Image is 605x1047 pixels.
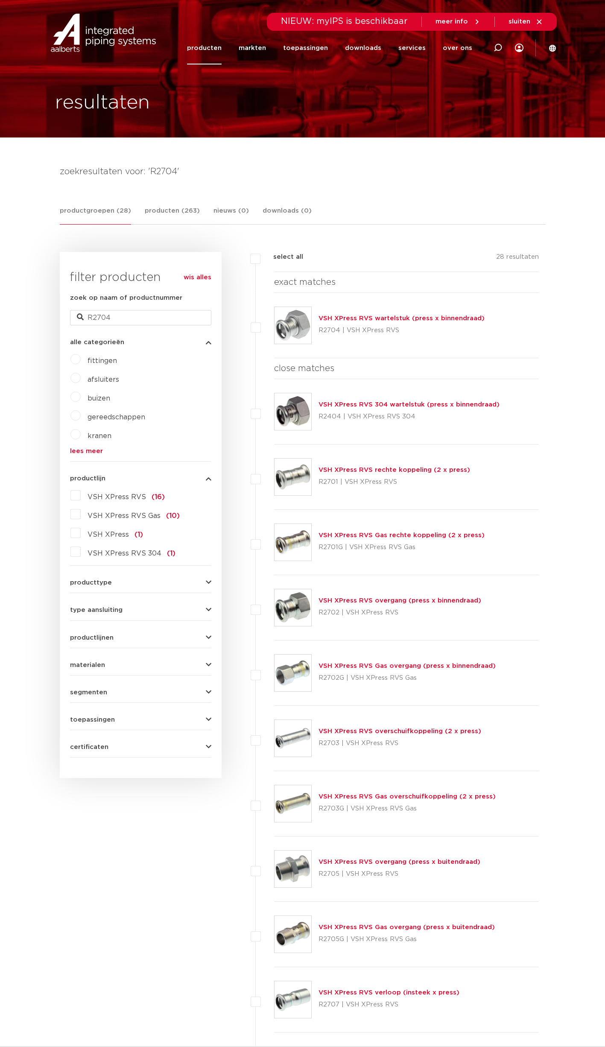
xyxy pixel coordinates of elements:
a: over ons [443,32,472,64]
p: R2704 | VSH XPress RVS [319,324,485,337]
span: segmenten [70,689,107,696]
a: afsluiters [88,376,119,383]
a: wis alles [184,272,211,283]
a: VSH XPress RVS Gas overgang (press x binnendraad) [319,663,496,669]
p: R2702 | VSH XPress RVS [319,606,481,620]
span: VSH XPress [88,531,129,538]
img: Thumbnail for VSH XPress RVS Gas overgang (press x buitendraad) [275,916,311,953]
a: sluiten [509,18,543,26]
p: R2701G | VSH XPress RVS Gas [319,541,485,554]
p: R2705 | VSH XPress RVS [319,867,480,881]
input: zoeken [70,310,211,325]
nav: Menu [187,32,472,64]
a: buizen [88,395,110,402]
h4: zoekresultaten voor: 'R2704' [60,165,546,178]
button: alle categorieën [70,339,211,345]
span: productlijnen [70,635,114,641]
label: zoek op naam of productnummer [70,293,182,303]
img: Thumbnail for VSH XPress RVS verloop (insteek x press) [275,981,311,1018]
button: certificaten [70,744,211,750]
a: VSH XPress RVS wartelstuk (press x binnendraad) [319,315,485,322]
img: Thumbnail for VSH XPress RVS wartelstuk (press x binnendraad) [275,307,311,344]
a: productgroepen (28) [60,206,131,225]
a: VSH XPress RVS Gas overgang (press x buitendraad) [319,924,495,930]
p: R2701 | VSH XPress RVS [319,475,470,489]
button: segmenten [70,689,211,696]
img: Thumbnail for VSH XPress RVS overgang (press x binnendraad) [275,589,311,626]
a: VSH XPress RVS overgang (press x buitendraad) [319,859,480,865]
img: Thumbnail for VSH XPress RVS Gas rechte koppeling (2 x press) [275,524,311,561]
img: Thumbnail for VSH XPress RVS overschuifkoppeling (2 x press) [275,720,311,757]
a: downloads (0) [263,206,312,224]
a: fittingen [88,357,117,364]
a: nieuws (0) [213,206,249,224]
a: producten [187,32,222,64]
a: gereedschappen [88,414,145,421]
a: producten (263) [145,206,200,224]
p: R2404 | VSH XPress RVS 304 [319,410,500,424]
h4: exact matches [274,275,539,289]
span: VSH XPress RVS [88,494,146,500]
p: 28 resultaten [496,252,539,265]
h4: close matches [274,362,539,375]
h3: filter producten [70,269,211,286]
img: Thumbnail for VSH XPress RVS Gas overgang (press x binnendraad) [275,655,311,691]
span: (1) [134,531,143,538]
span: (10) [166,512,180,519]
p: R2703 | VSH XPress RVS [319,737,481,750]
span: NIEUW: myIPS is beschikbaar [281,17,408,26]
span: type aansluiting [70,607,123,613]
p: R2703G | VSH XPress RVS Gas [319,802,496,816]
a: VSH XPress RVS verloop (insteek x press) [319,989,459,996]
a: kranen [88,433,111,439]
a: VSH XPress RVS overgang (press x binnendraad) [319,597,481,604]
button: materialen [70,662,211,668]
div: my IPS [515,38,523,57]
a: downloads [345,32,381,64]
a: VSH XPress RVS Gas overschuifkoppeling (2 x press) [319,793,496,800]
button: producttype [70,579,211,586]
img: Thumbnail for VSH XPress RVS Gas overschuifkoppeling (2 x press) [275,785,311,822]
img: Thumbnail for VSH XPress RVS rechte koppeling (2 x press) [275,459,311,495]
a: VSH XPress RVS Gas rechte koppeling (2 x press) [319,532,485,538]
span: producttype [70,579,112,586]
label: select all [260,252,303,262]
p: R2702G | VSH XPress RVS Gas [319,671,496,685]
span: VSH XPress RVS Gas [88,512,161,519]
p: R2707 | VSH XPress RVS [319,998,459,1012]
img: Thumbnail for VSH XPress RVS 304 wartelstuk (press x binnendraad) [275,393,311,430]
span: (16) [152,494,165,500]
a: meer info [435,18,481,26]
a: toepassingen [283,32,328,64]
a: markten [239,32,266,64]
span: materialen [70,662,105,668]
button: type aansluiting [70,607,211,613]
span: VSH XPress RVS 304 [88,550,161,557]
img: Thumbnail for VSH XPress RVS overgang (press x buitendraad) [275,851,311,887]
button: toepassingen [70,717,211,723]
span: meer info [435,18,468,25]
a: lees meer [70,448,211,454]
h1: resultaten [55,89,150,117]
button: productlijnen [70,635,211,641]
span: alle categorieën [70,339,124,345]
a: VSH XPress RVS overschuifkoppeling (2 x press) [319,728,481,734]
a: VSH XPress RVS 304 wartelstuk (press x binnendraad) [319,401,500,408]
p: R2705G | VSH XPress RVS Gas [319,933,495,946]
a: services [398,32,426,64]
button: productlijn [70,475,211,482]
span: certificaten [70,744,108,750]
span: sluiten [509,18,530,25]
span: productlijn [70,475,105,482]
span: toepassingen [70,717,115,723]
span: (1) [167,550,175,557]
a: VSH XPress RVS rechte koppeling (2 x press) [319,467,470,473]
